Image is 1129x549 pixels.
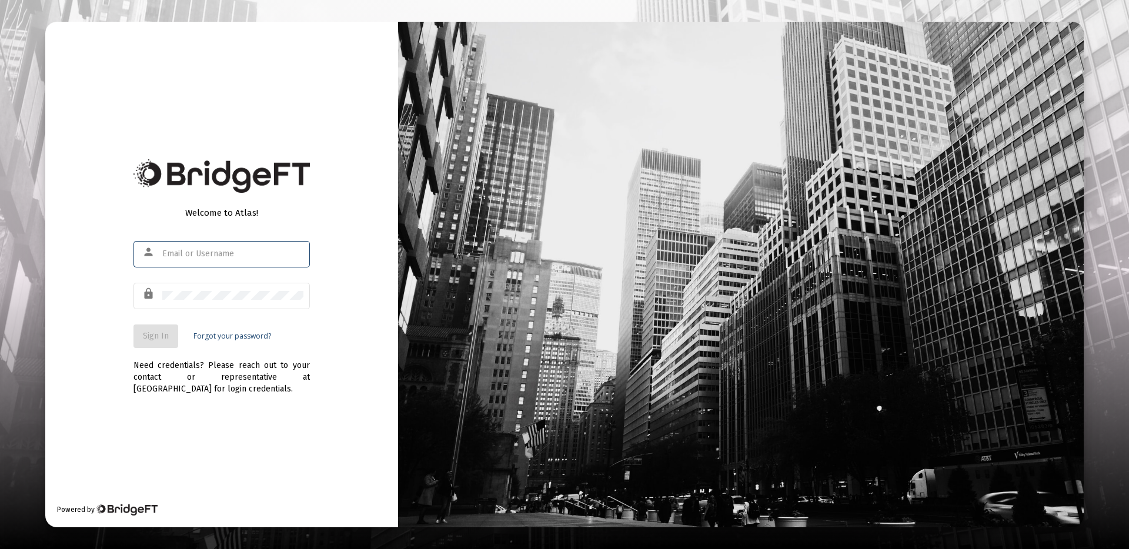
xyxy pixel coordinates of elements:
a: Forgot your password? [193,330,271,342]
img: Bridge Financial Technology Logo [96,504,158,515]
span: Sign In [143,331,169,341]
img: Bridge Financial Technology Logo [133,159,310,193]
button: Sign In [133,324,178,348]
input: Email or Username [162,249,303,259]
div: Powered by [57,504,158,515]
mat-icon: lock [142,287,156,301]
div: Need credentials? Please reach out to your contact or representative at [GEOGRAPHIC_DATA] for log... [133,348,310,395]
div: Welcome to Atlas! [133,207,310,219]
mat-icon: person [142,245,156,259]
